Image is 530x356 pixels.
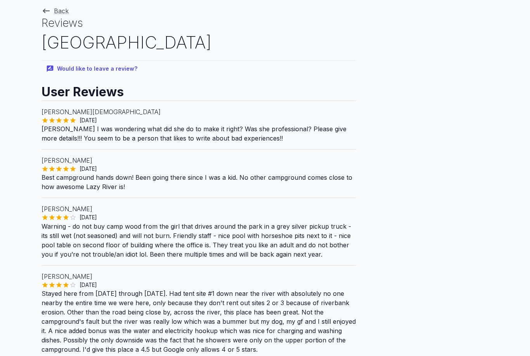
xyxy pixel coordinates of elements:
p: Warning - do not buy camp wood from the girl that drives around the park in a grey silver pickup ... [42,222,356,259]
h2: User Reviews [42,77,356,101]
p: [PERSON_NAME] [42,204,356,214]
a: Back [42,7,69,15]
p: [PERSON_NAME] [42,272,356,281]
p: [PERSON_NAME] I was wondering what did she do to make it right? Was she professional? Please give... [42,124,356,143]
span: [DATE] [76,116,100,124]
span: [DATE] [76,214,100,221]
p: [PERSON_NAME][DEMOGRAPHIC_DATA] [42,107,356,116]
span: [DATE] [76,281,100,289]
h1: Reviews [42,16,356,31]
button: Would like to leave a review? [42,61,144,77]
p: [PERSON_NAME] [42,156,356,165]
h2: [GEOGRAPHIC_DATA] [42,31,356,54]
span: [DATE] [76,165,100,173]
p: Best campground hands down! Been going there since I was a kid. No other campground comes close t... [42,173,356,191]
p: Stayed here from [DATE] through [DATE]. Had tent site #1 down near the river with absolutely no o... [42,289,356,354]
